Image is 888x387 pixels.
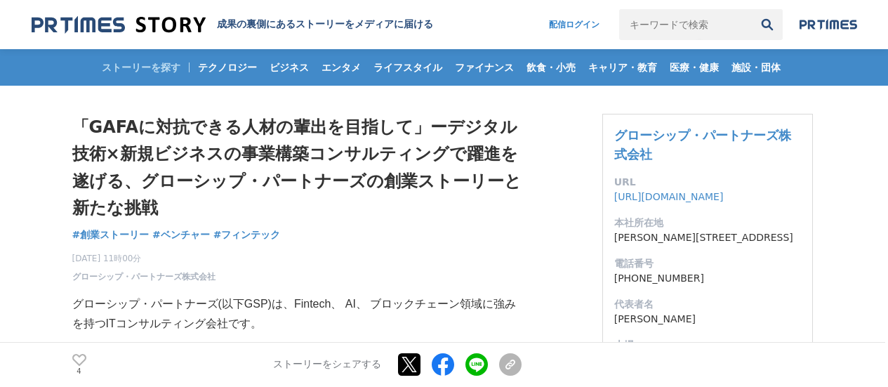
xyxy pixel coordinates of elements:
span: テクノロジー [192,61,263,74]
dt: 代表者名 [614,297,801,312]
a: 成果の裏側にあるストーリーをメディアに届ける 成果の裏側にあるストーリーをメディアに届ける [32,15,433,34]
a: 飲食・小売 [521,49,581,86]
span: #フィンテック [213,228,281,241]
dd: [PERSON_NAME][STREET_ADDRESS] [614,230,801,245]
p: グローシップ・パートナーズ(以下GSP)は、Fintech、 AI、 ブロックチェーン領域に強みを持つITコンサルティング会社です。 [72,294,522,335]
p: 4 [72,368,86,375]
span: #創業ストーリー [72,228,150,241]
button: 検索 [752,9,783,40]
img: 成果の裏側にあるストーリーをメディアに届ける [32,15,206,34]
a: ファイナンス [449,49,519,86]
h1: 「GAFAに対抗できる人材の輩出を目指して」ーデジタル技術×新規ビジネスの事業構築コンサルティングで躍進を遂げる、グローシップ・パートナーズの創業ストーリーと新たな挑戦 [72,114,522,222]
span: 飲食・小売 [521,61,581,74]
input: キーワードで検索 [619,9,752,40]
a: [URL][DOMAIN_NAME] [614,191,724,202]
a: ライフスタイル [368,49,448,86]
a: #ベンチャー [152,228,210,242]
a: ビジネス [264,49,314,86]
a: 医療・健康 [664,49,724,86]
dd: [PHONE_NUMBER] [614,271,801,286]
span: キャリア・教育 [583,61,663,74]
h2: 成果の裏側にあるストーリーをメディアに届ける [217,18,433,31]
dd: [PERSON_NAME] [614,312,801,327]
dt: 上場 [614,338,801,353]
a: グローシップ・パートナーズ株式会社 [72,270,216,283]
span: 施設・団体 [726,61,786,74]
a: テクノロジー [192,49,263,86]
p: ストーリーをシェアする [273,359,381,372]
span: [DATE] 11時00分 [72,252,216,265]
a: #フィンテック [213,228,281,242]
a: 施設・団体 [726,49,786,86]
span: エンタメ [316,61,366,74]
span: 医療・健康 [664,61,724,74]
span: ビジネス [264,61,314,74]
span: ファイナンス [449,61,519,74]
span: ライフスタイル [368,61,448,74]
a: エンタメ [316,49,366,86]
a: グローシップ・パートナーズ株式会社 [614,128,791,162]
a: 配信ログイン [535,9,614,40]
dt: URL [614,175,801,190]
dt: 電話番号 [614,256,801,271]
a: キャリア・教育 [583,49,663,86]
a: #創業ストーリー [72,228,150,242]
span: #ベンチャー [152,228,210,241]
dt: 本社所在地 [614,216,801,230]
img: prtimes [800,19,857,30]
